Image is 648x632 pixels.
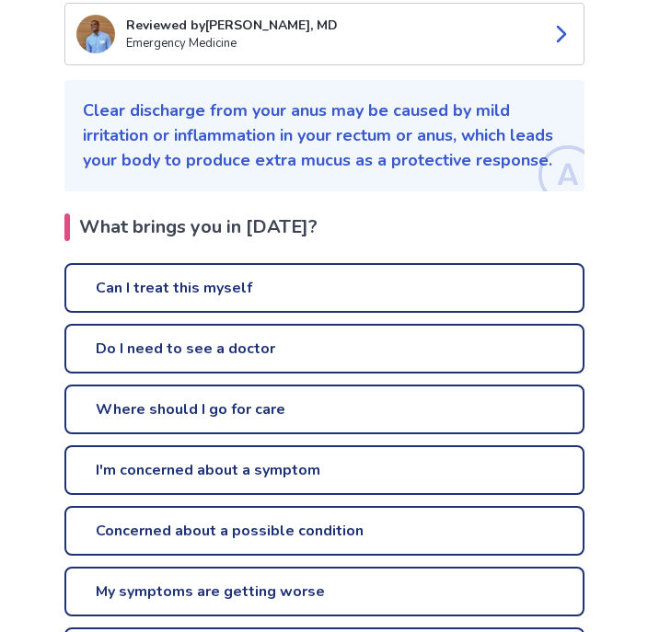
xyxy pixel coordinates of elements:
a: Concerned about a possible condition [64,506,584,556]
h2: What brings you in [DATE]? [64,213,584,241]
p: Reviewed by [PERSON_NAME], MD [126,16,536,35]
a: I'm concerned about a symptom [64,445,584,495]
a: My symptoms are getting worse [64,567,584,616]
img: Tomas Diaz [76,15,115,53]
a: Do I need to see a doctor [64,324,584,373]
a: Where should I go for care [64,385,584,434]
a: Tomas DiazReviewed by[PERSON_NAME], MDEmergency Medicine [64,3,584,65]
p: Clear discharge from your anus may be caused by mild irritation or inflammation in your rectum or... [83,98,566,173]
a: Can I treat this myself [64,263,584,313]
p: Emergency Medicine [126,35,536,53]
